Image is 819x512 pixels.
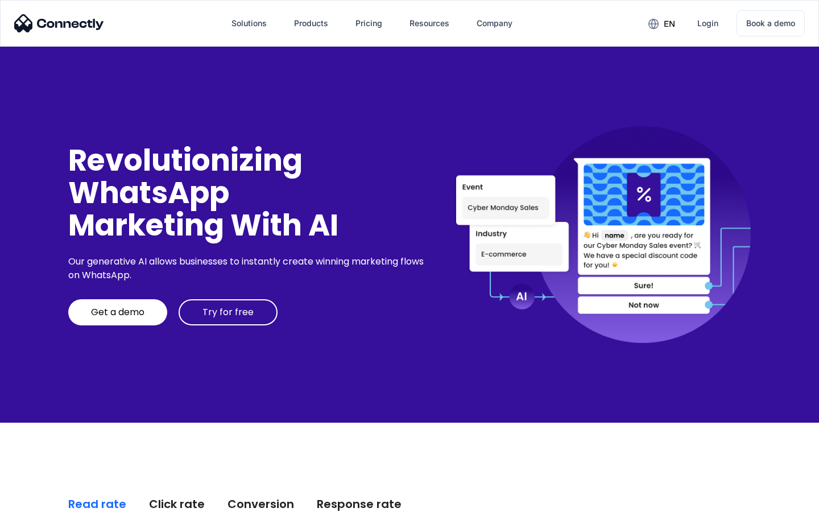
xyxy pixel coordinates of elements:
img: Connectly Logo [14,14,104,32]
div: Try for free [202,307,254,318]
div: Our generative AI allows businesses to instantly create winning marketing flows on WhatsApp. [68,255,428,282]
div: Login [697,15,718,31]
div: Get a demo [91,307,144,318]
div: Conversion [227,496,294,512]
div: Revolutionizing WhatsApp Marketing With AI [68,144,428,242]
a: Login [688,10,727,37]
div: en [664,16,675,32]
div: Products [294,15,328,31]
a: Get a demo [68,299,167,325]
div: Click rate [149,496,205,512]
div: Response rate [317,496,402,512]
div: Pricing [355,15,382,31]
a: Pricing [346,10,391,37]
div: Read rate [68,496,126,512]
div: Resources [409,15,449,31]
a: Try for free [179,299,278,325]
div: Company [477,15,512,31]
div: Solutions [231,15,267,31]
a: Book a demo [737,10,805,36]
